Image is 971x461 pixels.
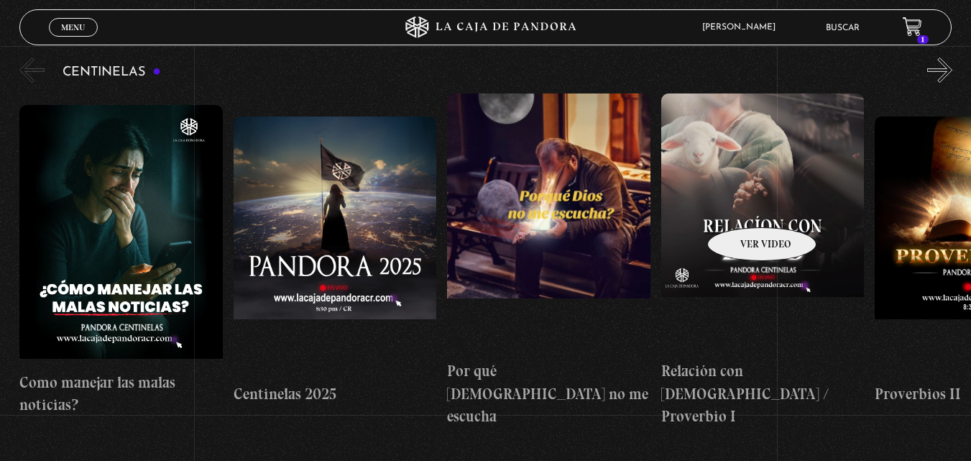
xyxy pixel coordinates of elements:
a: Por qué [DEMOGRAPHIC_DATA] no me escucha [447,93,650,428]
a: Buscar [826,24,860,32]
h4: Por qué [DEMOGRAPHIC_DATA] no me escucha [447,360,650,428]
span: [PERSON_NAME] [695,23,790,32]
span: Cerrar [56,35,90,45]
a: Como manejar las malas noticias? [19,93,223,428]
button: Next [927,58,952,83]
span: 1 [917,35,929,44]
h4: Centinelas 2025 [234,383,437,406]
h3: Centinelas [63,65,161,79]
a: Relación con [DEMOGRAPHIC_DATA] / Proverbio I [661,93,865,428]
a: 1 [903,17,922,37]
button: Previous [19,58,45,83]
a: Centinelas 2025 [234,93,437,428]
h4: Como manejar las malas noticias? [19,371,223,416]
h4: Relación con [DEMOGRAPHIC_DATA] / Proverbio I [661,360,865,428]
span: Menu [61,23,85,32]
